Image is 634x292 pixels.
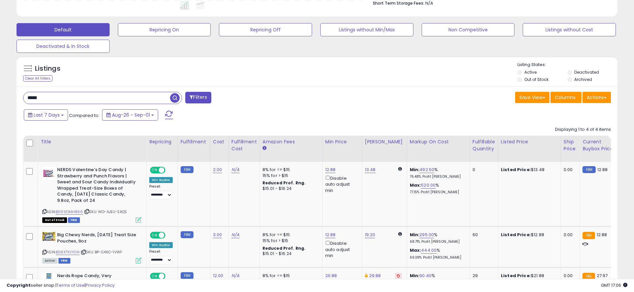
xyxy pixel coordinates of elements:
[325,138,359,145] div: Min Price
[410,255,465,260] p: 69.38% Profit [PERSON_NAME]
[410,239,465,244] p: 68.71% Profit [PERSON_NAME]
[501,232,556,238] div: $12.88
[601,282,627,288] span: 2025-09-15 17:06 GMT
[419,232,434,238] a: 295.00
[42,232,141,263] div: ASIN:
[410,138,467,145] div: Markup on Cost
[564,232,575,238] div: 0.00
[42,232,55,241] img: 51oh8ElOT0L._SL40_.jpg
[42,258,57,264] span: All listings currently available for purchase on Amazon
[410,247,465,260] div: %
[263,186,317,192] div: $15.01 - $16.24
[517,62,617,68] p: Listing States:
[373,0,424,6] b: Short Term Storage Fees:
[7,282,31,288] strong: Copyright
[263,251,317,257] div: $15.01 - $16.24
[263,138,320,145] div: Amazon Fees
[149,177,173,183] div: Win BuyBox
[57,167,137,205] b: NERDS Valentine’s Day Candy | Strawberry and Punch Flavors | Sweet and Sour Candy Individually Wr...
[164,167,175,173] span: OFF
[365,232,375,238] a: 19.20
[410,232,420,238] b: Min:
[419,166,434,173] a: 492.50
[597,232,607,238] span: 12.88
[410,174,465,179] p: 76.48% Profit [PERSON_NAME]
[263,238,317,244] div: 15% for > $15
[524,77,548,82] label: Out of Stock
[213,232,222,238] a: 3.00
[515,92,549,103] button: Save View
[555,94,576,101] span: Columns
[102,109,158,121] button: Aug-26 - Sep-01
[81,249,122,255] span: | SKU: BP-C46C-1VWF
[149,184,173,199] div: Preset:
[57,232,137,246] b: Big Chewy Nerds, [DATE] Treat Size Pouches, 9oz
[17,23,110,36] button: Default
[473,167,493,173] div: 0
[34,112,60,118] span: Last 7 Days
[149,242,173,248] div: Win BuyBox
[149,249,173,264] div: Preset:
[42,167,141,222] div: ASIN:
[17,40,110,53] button: Deactivated & In Stock
[582,138,616,152] div: Current Buybox Price
[263,180,306,186] b: Reduced Prof. Rng.
[42,217,67,223] span: All listings that are currently out of stock and unavailable for purchase on Amazon
[56,249,80,255] a: B08X7KVYGN
[263,167,317,173] div: 8% for <= $15
[56,282,85,288] a: Terms of Use
[325,232,336,238] a: 12.88
[501,167,556,173] div: $13.48
[213,166,222,173] a: 2.00
[325,166,336,173] a: 12.88
[410,232,465,244] div: %
[501,232,531,238] b: Listed Price:
[84,209,127,214] span: | SKU: WO-AJEU-SXQS
[185,92,211,103] button: Filters
[574,77,592,82] label: Archived
[325,239,357,259] div: Disable auto adjust min
[365,138,404,145] div: [PERSON_NAME]
[263,145,266,151] small: Amazon Fees.
[410,247,421,253] b: Max:
[181,272,194,279] small: FBM
[421,247,437,254] a: 444.00
[181,138,207,145] div: Fulfillment
[582,166,595,173] small: FBM
[582,92,611,103] button: Actions
[86,282,115,288] a: Privacy Policy
[24,109,68,121] button: Last 7 Days
[151,233,159,238] span: ON
[564,167,575,173] div: 0.00
[56,209,83,215] a: B099DMH866
[41,138,144,145] div: Title
[35,64,60,73] h5: Listings
[410,167,465,179] div: %
[68,217,80,223] span: FBM
[325,174,357,194] div: Disable auto adjust min
[231,166,239,173] a: N/A
[564,138,577,152] div: Ship Price
[473,232,493,238] div: 60
[181,166,194,173] small: FBM
[263,232,317,238] div: 8% for <= $15
[320,23,413,36] button: Listings without Min/Max
[23,75,53,82] div: Clear All Filters
[422,23,515,36] button: Non Competitive
[58,258,70,264] span: FBM
[263,173,317,179] div: 15% for > $15
[550,92,581,103] button: Columns
[501,166,531,173] b: Listed Price:
[69,112,99,119] span: Compared to:
[523,23,616,36] button: Listings without Cost
[555,127,611,133] div: Displaying 1 to 4 of 4 items
[597,166,608,173] span: 12.88
[42,167,55,180] img: 51MB+49oVuL._SL40_.jpg
[410,190,465,195] p: 77.15% Profit [PERSON_NAME]
[118,23,211,36] button: Repricing On
[112,112,150,118] span: Aug-26 - Sep-01
[501,138,558,145] div: Listed Price
[151,167,159,173] span: ON
[263,245,306,251] b: Reduced Prof. Rng.
[410,166,420,173] b: Min:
